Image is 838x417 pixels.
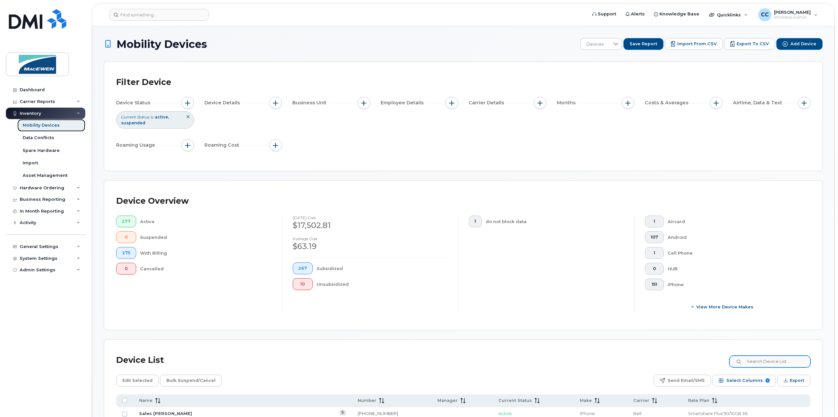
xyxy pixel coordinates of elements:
[580,398,592,404] span: Make
[790,376,804,386] span: Export
[668,216,800,227] div: Aircard
[317,278,448,290] div: Unsubsidized
[293,220,448,231] div: $17,502.81
[121,120,145,125] span: suspended
[293,237,448,241] h4: Average cost
[623,38,663,50] button: Save Report
[651,235,658,240] span: 107
[160,375,222,386] button: Bulk Suspend/Cancel
[122,235,131,240] span: 0
[633,398,649,404] span: Carrier
[298,281,307,287] span: 10
[654,375,711,386] button: Send Email/SMS
[293,262,313,274] button: 267
[437,398,458,404] span: Manager
[645,301,800,313] button: View More Device Makes
[116,375,159,386] button: Edit Selected
[204,142,241,149] span: Roaming Cost
[474,219,476,224] span: 1
[651,266,658,271] span: 0
[293,216,448,220] h4: [DATE] cost
[469,216,482,227] button: 1
[155,115,169,119] span: active
[116,216,136,227] button: 277
[645,263,664,275] button: 0
[116,193,189,210] div: Device Overview
[116,142,157,149] span: Roaming Usage
[580,411,595,416] span: iPhone
[317,262,448,274] div: Subsidized
[733,99,784,106] span: Airtime, Data & Text
[688,411,747,416] span: Smartshare Plus 90/10GB 36
[557,99,577,106] span: Months
[651,250,658,256] span: 1
[776,38,823,50] button: Add Device
[140,231,272,243] div: Suspended
[498,411,512,416] span: Active
[358,398,376,404] span: Number
[122,376,153,386] span: Edit Selected
[645,279,664,290] button: 151
[668,263,800,275] div: HUB
[116,263,136,275] button: 0
[116,247,136,259] button: 275
[140,247,272,259] div: With Billing
[498,398,532,404] span: Current Status
[116,38,207,50] span: Mobility Devices
[668,231,800,243] div: Android
[668,279,800,290] div: iPhone
[726,376,763,386] span: Select Columns
[677,41,717,47] span: Import from CSV
[645,216,664,227] button: 1
[116,99,152,106] span: Device Status
[122,266,131,271] span: 0
[668,376,705,386] span: Send Email/SMS
[121,114,149,120] span: Current Status
[381,99,426,106] span: Employee Details
[580,38,610,50] span: Devices
[724,38,775,50] button: Export to CSV
[293,278,313,290] button: 10
[665,38,723,50] button: Import from CSV
[777,375,810,386] button: Export
[729,356,810,367] input: Search Device List ...
[737,41,769,47] span: Export to CSV
[298,266,307,271] span: 267
[633,411,641,416] span: Bell
[712,375,776,386] button: Select Columns 9
[765,378,770,383] span: 9
[651,219,658,224] span: 1
[486,216,624,227] div: do not block data
[151,114,153,120] span: is
[139,411,192,416] a: Sales [PERSON_NAME]
[139,398,153,404] span: Name
[293,241,448,252] div: $63.19
[122,250,131,256] span: 275
[116,74,171,91] div: Filter Device
[651,282,658,287] span: 151
[116,352,164,369] div: Device List
[668,247,800,259] div: Cell Phone
[122,219,131,224] span: 277
[688,398,709,404] span: Rate Plan
[630,41,657,47] span: Save Report
[469,99,506,106] span: Carrier Details
[116,231,136,243] button: 0
[166,376,216,386] span: Bulk Suspend/Cancel
[140,263,272,275] div: Cancelled
[140,216,272,227] div: Active
[645,99,690,106] span: Costs & Averages
[340,410,346,415] a: View Last Bill
[358,411,398,416] a: [PHONE_NUMBER]
[292,99,328,106] span: Business Unit
[696,304,753,310] span: View More Device Makes
[645,231,664,243] button: 107
[204,99,242,106] span: Device Details
[645,247,664,259] button: 1
[790,41,816,47] span: Add Device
